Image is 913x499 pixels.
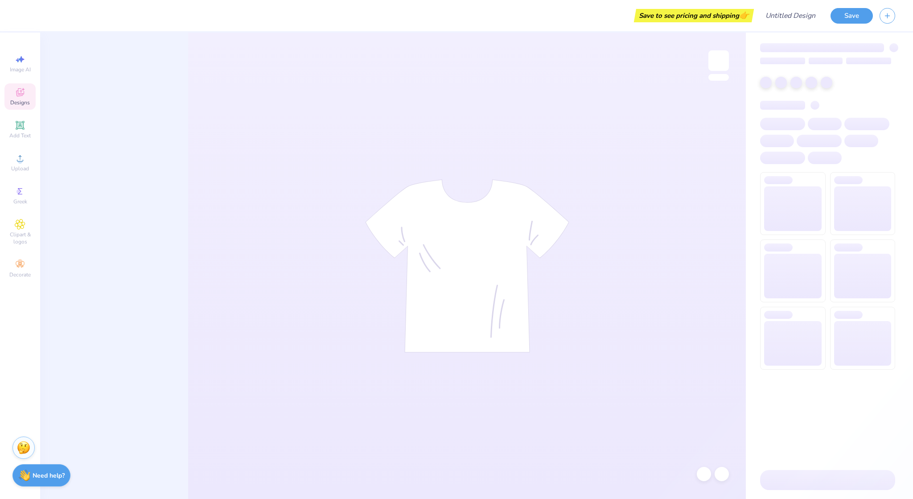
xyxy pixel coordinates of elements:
span: Image AI [10,66,31,73]
span: Add Text [9,132,31,139]
span: Designs [10,99,30,106]
div: Save to see pricing and shipping [636,9,752,22]
span: 👉 [739,10,749,21]
span: Upload [11,165,29,172]
button: Save [831,8,873,24]
strong: Need help? [33,471,65,480]
span: Decorate [9,271,31,278]
input: Untitled Design [758,7,824,25]
img: tee-skeleton.svg [365,179,569,353]
span: Clipart & logos [4,231,36,245]
span: Greek [13,198,27,205]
